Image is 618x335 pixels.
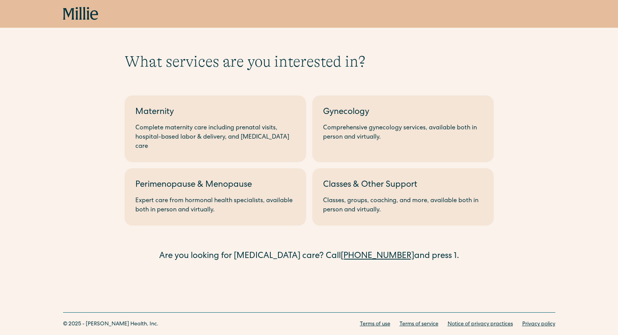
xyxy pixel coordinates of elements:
div: Comprehensive gynecology services, available both in person and virtually. [323,124,483,142]
div: Classes & Other Support [323,179,483,192]
a: Classes & Other SupportClasses, groups, coaching, and more, available both in person and virtually. [312,168,494,226]
div: Perimenopause & Menopause [135,179,295,192]
a: GynecologyComprehensive gynecology services, available both in person and virtually. [312,95,494,162]
a: Notice of privacy practices [448,320,513,328]
div: Expert care from hormonal health specialists, available both in person and virtually. [135,196,295,215]
div: Maternity [135,106,295,119]
a: Terms of service [400,320,438,328]
div: © 2025 - [PERSON_NAME] Health, Inc. [63,320,158,328]
a: Terms of use [360,320,390,328]
div: Classes, groups, coaching, and more, available both in person and virtually. [323,196,483,215]
a: [PHONE_NUMBER] [341,252,414,261]
a: Privacy policy [522,320,555,328]
div: Gynecology [323,106,483,119]
h1: What services are you interested in? [125,52,494,71]
a: Perimenopause & MenopauseExpert care from hormonal health specialists, available both in person a... [125,168,306,226]
a: MaternityComplete maternity care including prenatal visits, hospital-based labor & delivery, and ... [125,95,306,162]
div: Complete maternity care including prenatal visits, hospital-based labor & delivery, and [MEDICAL_... [135,124,295,151]
div: Are you looking for [MEDICAL_DATA] care? Call and press 1. [125,250,494,263]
